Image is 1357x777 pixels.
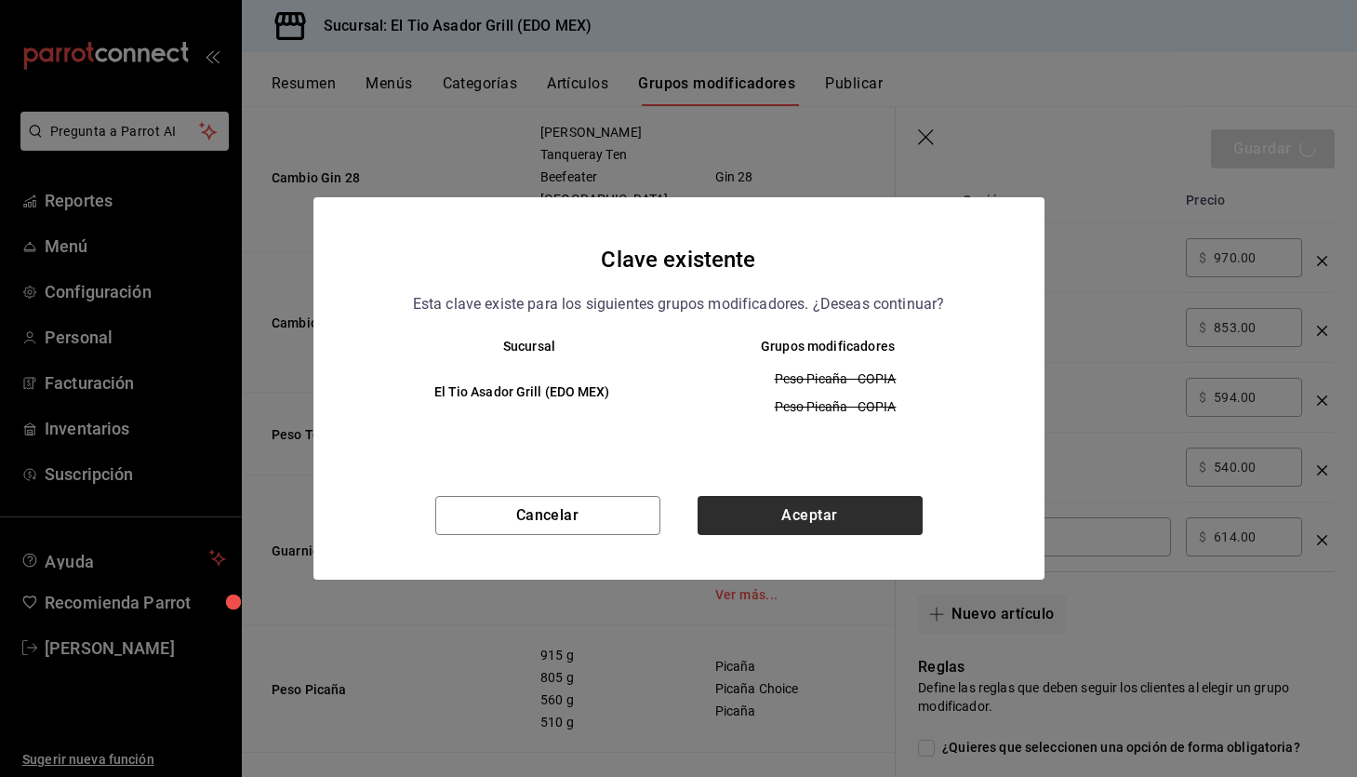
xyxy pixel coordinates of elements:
h6: El Tio Asador Grill (EDO MEX) [380,382,664,403]
span: Peso Picaña - COPIA [695,397,977,416]
span: Peso Picaña - COPIA [695,369,977,388]
th: Sucursal [351,339,679,354]
button: Cancelar [435,496,660,535]
p: Esta clave existe para los siguientes grupos modificadores. ¿Deseas continuar? [413,292,945,316]
h4: Clave existente [601,242,755,277]
button: Aceptar [698,496,923,535]
th: Grupos modificadores [679,339,1007,354]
